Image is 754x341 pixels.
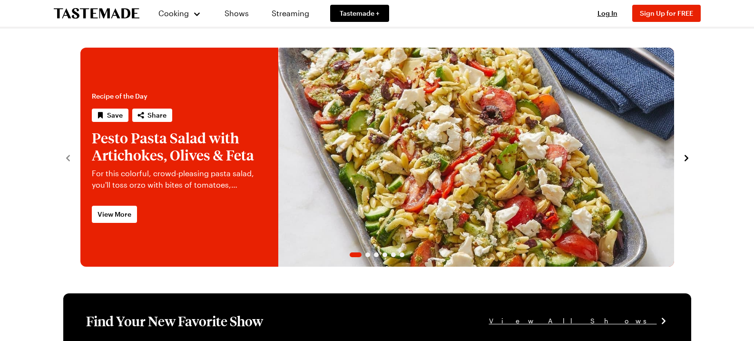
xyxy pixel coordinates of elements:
[374,252,379,257] span: Go to slide 3
[147,110,166,120] span: Share
[350,252,362,257] span: Go to slide 1
[86,312,263,330] h1: Find Your New Favorite Show
[640,9,693,17] span: Sign Up for FREE
[597,9,617,17] span: Log In
[330,5,389,22] a: Tastemade +
[158,9,189,18] span: Cooking
[340,9,380,18] span: Tastemade +
[391,252,396,257] span: Go to slide 5
[98,210,131,219] span: View More
[588,9,627,18] button: Log In
[682,151,691,163] button: navigate to next item
[92,109,128,122] button: Save recipe
[80,48,674,267] div: 1 / 6
[400,252,404,257] span: Go to slide 6
[107,110,123,120] span: Save
[54,8,139,19] a: To Tastemade Home Page
[489,316,657,326] span: View All Shows
[382,252,387,257] span: Go to slide 4
[63,151,73,163] button: navigate to previous item
[489,316,668,326] a: View All Shows
[365,252,370,257] span: Go to slide 2
[632,5,701,22] button: Sign Up for FREE
[158,2,202,25] button: Cooking
[132,109,172,122] button: Share
[92,206,137,223] a: View More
